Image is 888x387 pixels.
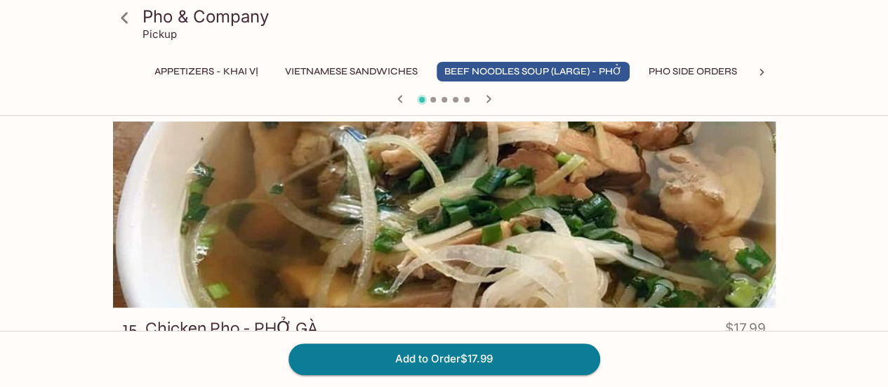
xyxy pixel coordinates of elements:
button: BEEF NOODLES SOUP (LARGE) - PHỞ [437,62,630,81]
h3: 15. Chicken Pho - PHỞ GÀ [123,317,318,339]
div: 15. Chicken Pho - PHỞ GÀ [113,122,776,308]
h4: $17.99 [725,317,766,345]
button: Appetizers - KHAI VỊ [147,62,266,81]
h3: Pho & Company [143,6,770,27]
button: Add to Order$17.99 [289,343,600,374]
button: VIETNAMESE SANDWICHES [277,62,425,81]
button: PHO SIDE ORDERS [641,62,745,81]
p: Pickup [143,27,177,41]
